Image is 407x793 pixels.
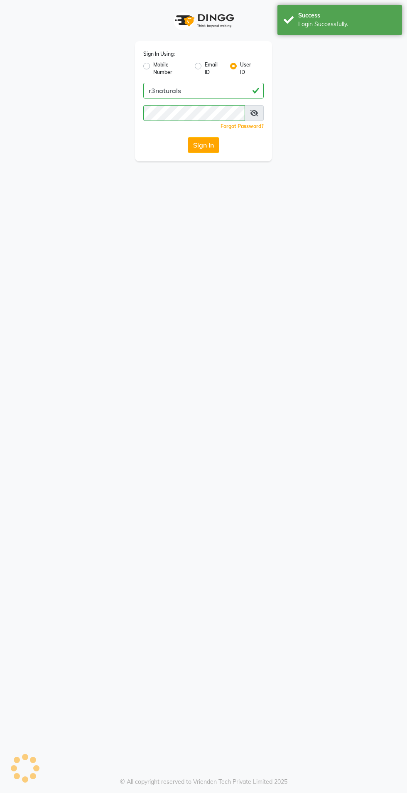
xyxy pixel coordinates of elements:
div: Success [298,11,396,20]
label: User ID [240,61,257,76]
input: Username [143,83,264,99]
label: Email ID [205,61,223,76]
label: Sign In Using: [143,50,175,58]
a: Forgot Password? [221,123,264,129]
div: Login Successfully. [298,20,396,29]
img: logo1.svg [170,8,237,33]
input: Username [143,105,245,121]
label: Mobile Number [153,61,188,76]
button: Sign In [188,137,219,153]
